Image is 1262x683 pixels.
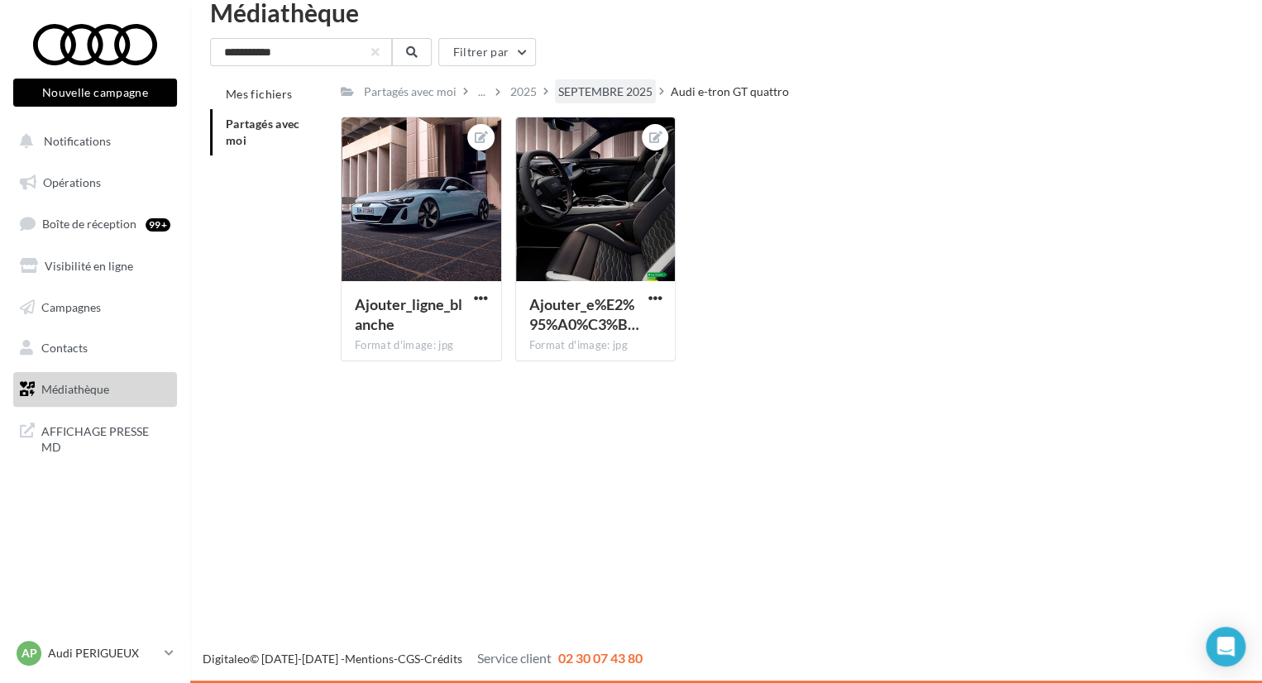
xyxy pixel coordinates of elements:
span: Opérations [43,175,101,189]
span: Mes fichiers [226,87,292,101]
button: Notifications [10,124,174,159]
div: Audi e-tron GT quattro [671,84,789,100]
div: Format d'image: jpg [529,338,662,353]
a: AP Audi PERIGUEUX [13,638,177,669]
span: Ajouter_ligne_blanche [355,295,462,333]
a: AFFICHAGE PRESSE MD [10,413,180,462]
span: AP [22,645,37,662]
span: Service client [477,650,552,666]
a: Digitaleo [203,652,250,666]
div: Partagés avec moi [364,84,457,100]
span: AFFICHAGE PRESSE MD [41,420,170,456]
div: Open Intercom Messenger [1206,627,1245,666]
a: CGS [398,652,420,666]
a: Mentions [345,652,394,666]
button: Nouvelle campagne [13,79,177,107]
span: Médiathèque [41,382,109,396]
span: Contacts [41,341,88,355]
a: Boîte de réception99+ [10,206,180,241]
span: Visibilité en ligne [45,259,133,273]
div: 2025 [510,84,537,100]
p: Audi PERIGUEUX [48,645,158,662]
div: 99+ [146,218,170,232]
span: Boîte de réception [42,217,136,231]
a: Contacts [10,331,180,365]
a: Visibilité en ligne [10,249,180,284]
a: Campagnes [10,290,180,325]
span: Campagnes [41,299,101,313]
button: Filtrer par [438,38,536,66]
span: Ajouter_e%E2%95%A0%C3%BCtiquette-2 [529,295,639,333]
a: Opérations [10,165,180,200]
span: Notifications [44,134,111,148]
span: © [DATE]-[DATE] - - - [203,652,643,666]
div: Format d'image: jpg [355,338,488,353]
div: SEPTEMBRE 2025 [558,84,653,100]
span: Partagés avec moi [226,117,300,147]
a: Médiathèque [10,372,180,407]
a: Crédits [424,652,462,666]
span: 02 30 07 43 80 [558,650,643,666]
div: ... [475,80,489,103]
